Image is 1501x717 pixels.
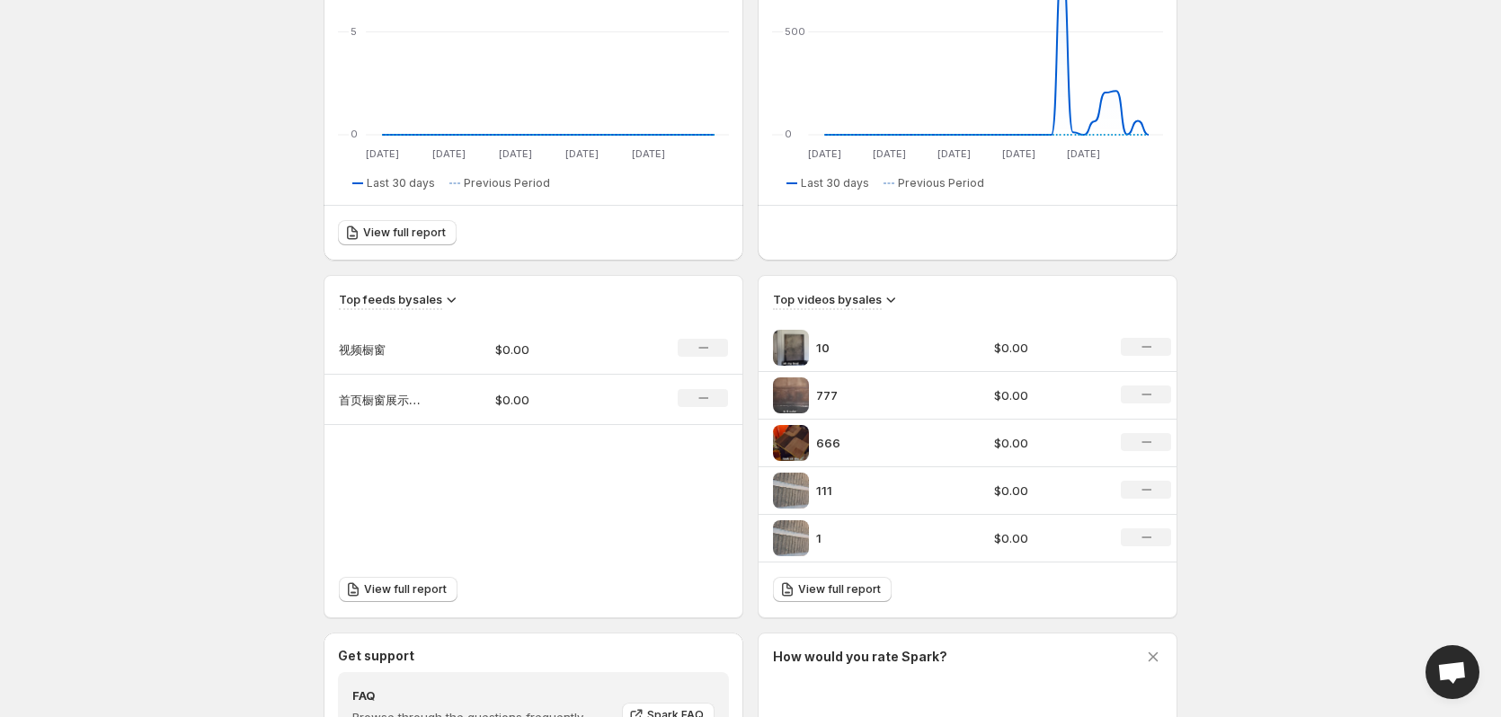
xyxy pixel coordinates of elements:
[364,582,447,597] span: View full report
[565,147,599,160] text: [DATE]
[339,341,429,358] p: 视频橱窗
[366,147,399,160] text: [DATE]
[785,128,792,140] text: 0
[773,473,809,509] img: 111
[351,25,357,38] text: 5
[1426,645,1479,699] div: Open chat
[499,147,532,160] text: [DATE]
[1067,147,1100,160] text: [DATE]
[464,176,550,190] span: Previous Period
[773,520,809,556] img: 1
[816,339,951,357] p: 10
[339,577,457,602] a: View full report
[801,176,869,190] span: Last 30 days
[367,176,435,190] span: Last 30 days
[338,220,457,245] a: View full report
[816,482,951,500] p: 111
[495,391,623,409] p: $0.00
[994,386,1100,404] p: $0.00
[339,290,442,308] h3: Top feeds by sales
[773,425,809,461] img: 666
[773,290,882,308] h3: Top videos by sales
[816,529,951,547] p: 1
[352,686,609,704] h4: FAQ
[898,176,984,190] span: Previous Period
[816,386,951,404] p: 777
[994,529,1100,547] p: $0.00
[632,147,665,160] text: [DATE]
[873,147,906,160] text: [DATE]
[339,391,429,409] p: 首页橱窗展示（压缩版）
[773,648,947,666] h3: How would you rate Spark?
[1002,147,1035,160] text: [DATE]
[773,330,809,366] img: 10
[495,341,623,358] p: $0.00
[808,147,841,160] text: [DATE]
[773,377,809,413] img: 777
[937,147,971,160] text: [DATE]
[351,128,358,140] text: 0
[363,226,446,240] span: View full report
[816,434,951,452] p: 666
[994,434,1100,452] p: $0.00
[994,339,1100,357] p: $0.00
[338,647,414,665] h3: Get support
[785,25,805,38] text: 500
[798,582,881,597] span: View full report
[773,577,892,602] a: View full report
[432,147,466,160] text: [DATE]
[994,482,1100,500] p: $0.00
